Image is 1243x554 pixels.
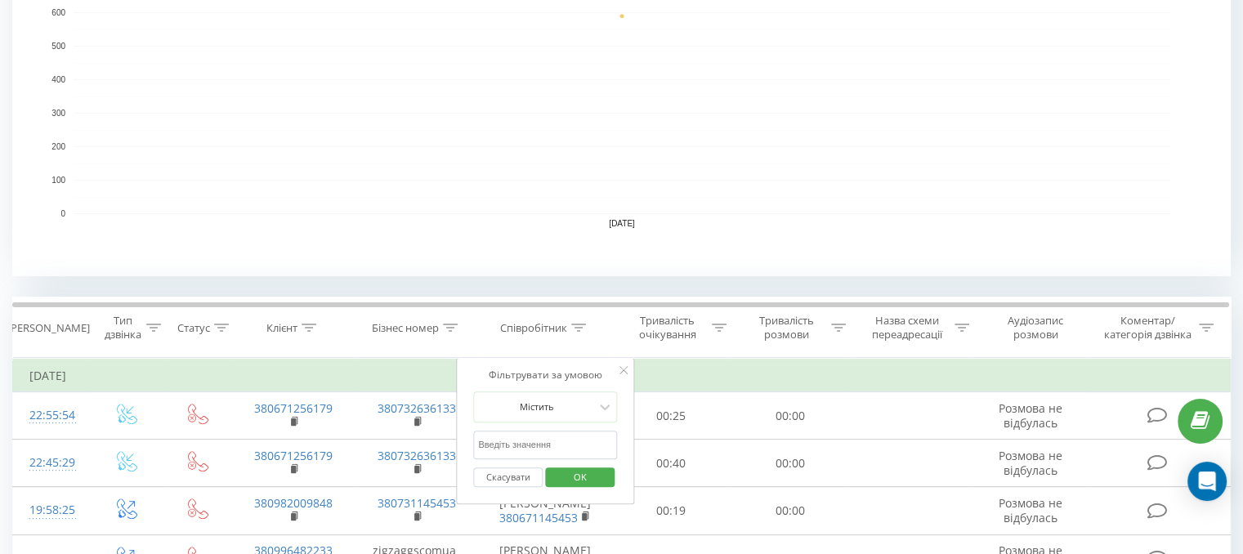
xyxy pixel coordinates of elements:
div: Тривалість розмови [745,314,827,342]
text: 500 [51,42,65,51]
div: Бізнес номер [372,321,439,335]
td: [DATE] [13,360,1231,392]
text: 0 [60,209,65,218]
td: 00:00 [731,440,849,487]
a: 380731145453 [378,495,456,511]
a: 380671145453 [499,510,578,525]
text: [DATE] [609,219,635,228]
a: 380732636133 [378,400,456,416]
input: Введіть значення [473,431,617,459]
span: Розмова не відбулась [999,495,1062,525]
span: Розмова не відбулась [999,400,1062,431]
button: Скасувати [473,467,543,488]
div: Open Intercom Messenger [1187,462,1227,501]
text: 600 [51,8,65,17]
div: Коментар/категорія дзвінка [1099,314,1195,342]
a: 380671256179 [254,448,333,463]
div: [PERSON_NAME] [7,321,90,335]
div: 19:58:25 [29,494,73,526]
text: 300 [51,109,65,118]
div: Фільтрувати за умовою [473,367,617,383]
text: 400 [51,75,65,84]
td: 00:00 [731,392,849,440]
div: Тривалість очікування [627,314,709,342]
text: 100 [51,176,65,185]
div: Статус [177,321,210,335]
div: Тип дзвінка [103,314,141,342]
a: 380671256179 [254,400,333,416]
span: Розмова не відбулась [999,448,1062,478]
div: Аудіозапис розмови [988,314,1084,342]
div: 22:45:29 [29,447,73,479]
td: 00:40 [612,440,731,487]
td: 00:00 [731,487,849,534]
div: Клієнт [266,321,297,335]
td: 00:25 [612,392,731,440]
a: 380732636133 [378,448,456,463]
div: Назва схеми переадресації [865,314,950,342]
td: 00:19 [612,487,731,534]
text: 200 [51,142,65,151]
button: OK [545,467,615,488]
td: [PERSON_NAME] [479,487,612,534]
div: Співробітник [500,321,567,335]
a: 380982009848 [254,495,333,511]
div: 22:55:54 [29,400,73,431]
span: OK [557,464,603,489]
